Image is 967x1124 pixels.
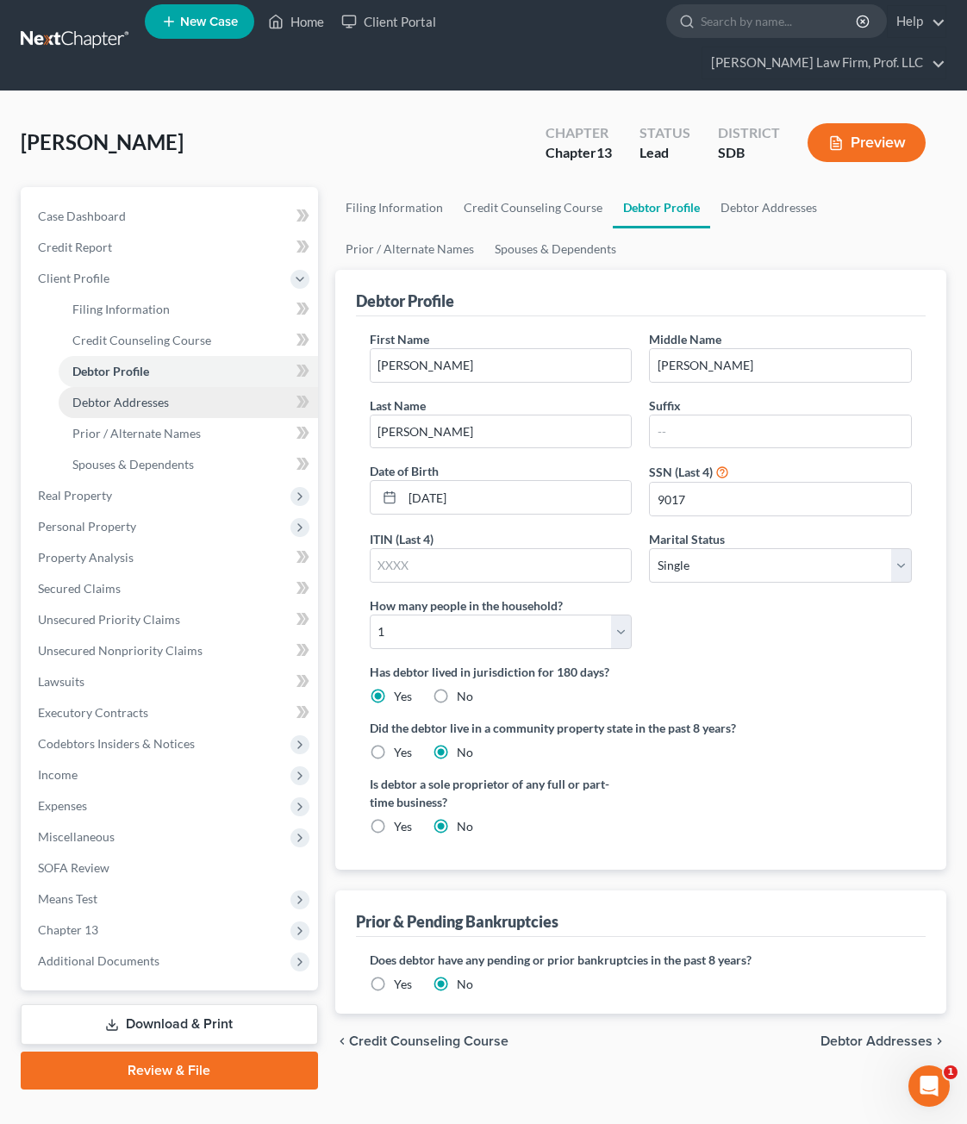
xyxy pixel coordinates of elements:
button: chevron_left Credit Counseling Course [335,1034,508,1048]
button: Debtor Addresses chevron_right [820,1034,946,1048]
label: First Name [370,330,429,348]
label: Last Name [370,397,426,415]
span: Real Property [38,488,112,503]
label: Did the debtor live in a community property state in the past 8 years? [370,719,912,737]
div: District [718,123,780,143]
a: Credit Counseling Course [453,187,613,228]
a: Download & Print [21,1004,318,1045]
input: -- [371,415,632,448]
input: MM/DD/YYYY [402,481,632,514]
span: Personal Property [38,519,136,534]
input: M.I [650,349,911,382]
a: Filing Information [59,294,318,325]
span: Unsecured Priority Claims [38,612,180,627]
label: SSN (Last 4) [649,463,713,481]
label: No [457,976,473,993]
a: Prior / Alternate Names [59,418,318,449]
a: Help [888,6,945,37]
div: Debtor Profile [356,290,454,311]
input: XXXX [650,483,911,515]
i: chevron_left [335,1034,349,1048]
i: chevron_right [933,1034,946,1048]
input: -- [650,415,911,448]
a: Unsecured Nonpriority Claims [24,635,318,666]
span: 1 [944,1065,958,1079]
span: Filing Information [72,302,170,316]
span: Executory Contracts [38,705,148,720]
span: Property Analysis [38,550,134,565]
span: Prior / Alternate Names [72,426,201,440]
span: Credit Report [38,240,112,254]
a: Debtor Profile [59,356,318,387]
span: [PERSON_NAME] [21,129,184,154]
label: Does debtor have any pending or prior bankruptcies in the past 8 years? [370,951,912,969]
a: Home [259,6,333,37]
span: Chapter 13 [38,922,98,937]
span: Credit Counseling Course [349,1034,508,1048]
div: Chapter [546,143,612,163]
a: Credit Report [24,232,318,263]
a: Prior / Alternate Names [335,228,484,270]
div: Lead [639,143,690,163]
div: Chapter [546,123,612,143]
span: Secured Claims [38,581,121,596]
a: Debtor Profile [613,187,710,228]
label: Yes [394,688,412,705]
span: Client Profile [38,271,109,285]
span: Unsecured Nonpriority Claims [38,643,203,658]
a: [PERSON_NAME] Law Firm, Prof. LLC [702,47,945,78]
input: XXXX [371,549,632,582]
input: Search by name... [701,5,858,37]
label: ITIN (Last 4) [370,530,434,548]
span: Expenses [38,798,87,813]
a: Property Analysis [24,542,318,573]
label: Yes [394,818,412,835]
div: Prior & Pending Bankruptcies [356,911,558,932]
label: Middle Name [649,330,721,348]
label: No [457,688,473,705]
div: Status [639,123,690,143]
span: Credit Counseling Course [72,333,211,347]
label: Marital Status [649,530,725,548]
iframe: Intercom live chat [908,1065,950,1107]
a: Executory Contracts [24,697,318,728]
label: Has debtor lived in jurisdiction for 180 days? [370,663,912,681]
span: Codebtors Insiders & Notices [38,736,195,751]
a: Debtor Addresses [710,187,827,228]
a: Secured Claims [24,573,318,604]
label: No [457,818,473,835]
a: SOFA Review [24,852,318,884]
a: Debtor Addresses [59,387,318,418]
label: Yes [394,976,412,993]
a: Spouses & Dependents [59,449,318,480]
div: SDB [718,143,780,163]
span: Debtor Profile [72,364,149,378]
label: No [457,744,473,761]
label: How many people in the household? [370,596,563,615]
span: SOFA Review [38,860,109,875]
span: Spouses & Dependents [72,457,194,471]
span: Miscellaneous [38,829,115,844]
a: Lawsuits [24,666,318,697]
a: Unsecured Priority Claims [24,604,318,635]
label: Is debtor a sole proprietor of any full or part-time business? [370,775,633,811]
button: Preview [808,123,926,162]
label: Date of Birth [370,462,439,480]
span: New Case [180,16,238,28]
span: Income [38,767,78,782]
a: Client Portal [333,6,445,37]
a: Case Dashboard [24,201,318,232]
span: Lawsuits [38,674,84,689]
span: Case Dashboard [38,209,126,223]
span: Means Test [38,891,97,906]
input: -- [371,349,632,382]
label: Suffix [649,397,681,415]
span: Additional Documents [38,953,159,968]
a: Credit Counseling Course [59,325,318,356]
a: Review & File [21,1052,318,1090]
span: 13 [596,144,612,160]
span: Debtor Addresses [820,1034,933,1048]
a: Filing Information [335,187,453,228]
a: Spouses & Dependents [484,228,627,270]
span: Debtor Addresses [72,395,169,409]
